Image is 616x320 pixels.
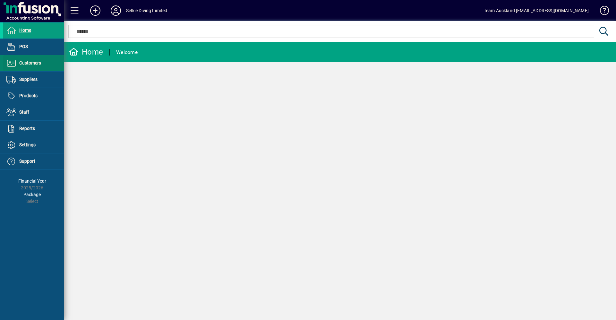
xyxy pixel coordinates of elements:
a: Support [3,153,64,169]
a: Products [3,88,64,104]
a: Staff [3,104,64,120]
a: POS [3,39,64,55]
span: Products [19,93,38,98]
span: Staff [19,109,29,115]
span: POS [19,44,28,49]
a: Reports [3,121,64,137]
a: Customers [3,55,64,71]
a: Suppliers [3,72,64,88]
a: Settings [3,137,64,153]
span: Financial Year [18,178,46,184]
span: Reports [19,126,35,131]
div: Welcome [116,47,138,57]
span: Package [23,192,41,197]
span: Home [19,28,31,33]
div: Team Auckland [EMAIL_ADDRESS][DOMAIN_NAME] [484,5,589,16]
span: Customers [19,60,41,65]
div: Home [69,47,103,57]
button: Add [85,5,106,16]
span: Settings [19,142,36,147]
span: Support [19,159,35,164]
a: Knowledge Base [595,1,608,22]
span: Suppliers [19,77,38,82]
div: Selkie Diving Limited [126,5,167,16]
button: Profile [106,5,126,16]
